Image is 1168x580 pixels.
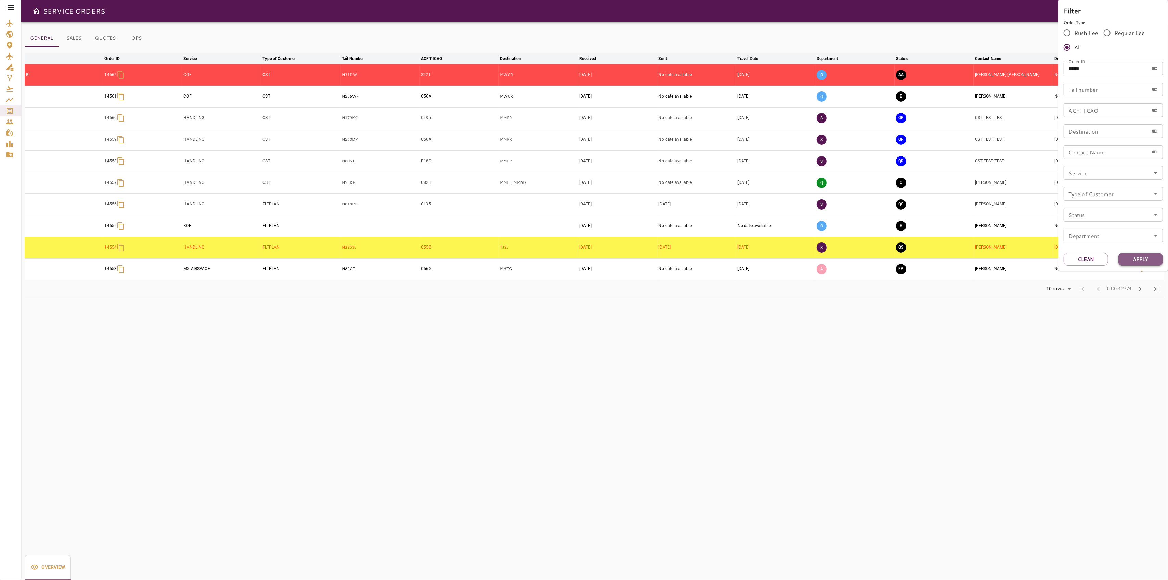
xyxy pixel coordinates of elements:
[1151,210,1160,219] button: Open
[1151,168,1160,178] button: Open
[1074,43,1081,51] span: All
[1064,26,1163,54] div: rushFeeOrder
[1118,253,1163,266] button: Apply
[1151,189,1160,199] button: Open
[1074,29,1098,37] span: Rush Fee
[1151,231,1160,240] button: Open
[1064,253,1108,266] button: Clean
[1064,5,1163,16] h6: Filter
[1068,59,1086,64] label: Order ID
[1114,29,1145,37] span: Regular Fee
[1064,20,1163,26] p: Order Type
